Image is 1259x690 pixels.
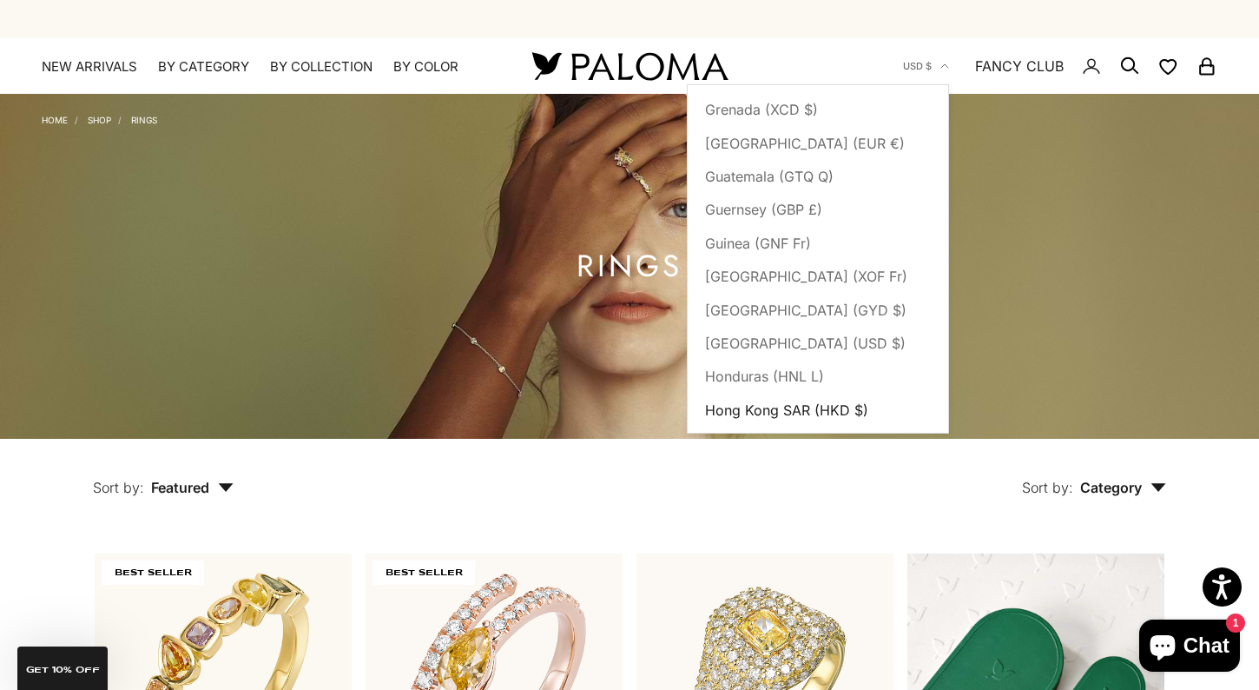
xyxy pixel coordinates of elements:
[26,666,100,674] span: GET 10% Off
[705,165,834,188] span: Guatemala (GTQ Q)
[42,111,157,125] nav: Breadcrumb
[705,132,905,155] span: [GEOGRAPHIC_DATA] (EUR €)
[1134,620,1245,676] inbox-online-store-chat: Shopify online store chat
[270,58,372,76] summary: By Collection
[982,439,1206,512] button: Sort by: Category
[903,58,949,74] button: USD $
[903,38,1217,94] nav: Secondary navigation
[975,55,1064,77] a: FANCY CLUB
[705,399,868,421] span: Hong Kong SAR (HKD $)
[88,115,111,125] a: Shop
[705,432,821,454] span: Hungary (HUF Ft)
[42,115,68,125] a: Home
[577,255,682,277] h1: Rings
[151,479,234,496] span: Featured
[705,198,822,221] span: Guernsey (GBP £)
[42,58,491,76] nav: Primary navigation
[1080,479,1166,496] span: Category
[705,265,907,288] span: [GEOGRAPHIC_DATA] (XOF Fr)
[53,439,274,512] button: Sort by: Featured
[705,98,818,121] span: Grenada (XCD $)
[393,58,458,76] summary: By Color
[903,58,932,74] span: USD $
[131,115,157,125] a: Rings
[1022,479,1073,496] span: Sort by:
[102,561,204,585] span: BEST SELLER
[705,232,811,255] span: Guinea (GNF Fr)
[705,365,824,388] span: Honduras (HNL L)
[372,561,475,585] span: BEST SELLER
[705,332,906,355] span: [GEOGRAPHIC_DATA] (USD $)
[42,58,137,76] a: NEW ARRIVALS
[17,647,108,690] div: GET 10% Off
[158,58,249,76] summary: By Category
[93,479,144,496] span: Sort by:
[705,299,906,322] span: [GEOGRAPHIC_DATA] (GYD $)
